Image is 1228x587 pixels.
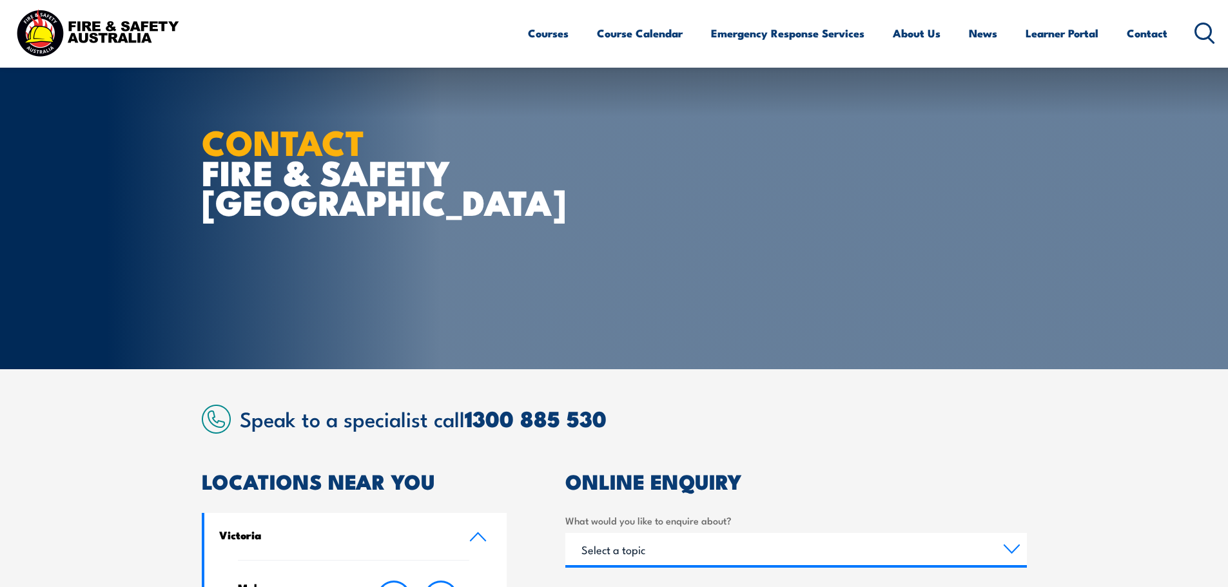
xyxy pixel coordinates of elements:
h2: LOCATIONS NEAR YOU [202,472,507,490]
a: Learner Portal [1026,16,1098,50]
h2: Speak to a specialist call [240,407,1027,430]
a: Courses [528,16,569,50]
strong: CONTACT [202,114,365,168]
h2: ONLINE ENQUIRY [565,472,1027,490]
a: About Us [893,16,940,50]
a: Course Calendar [597,16,683,50]
label: What would you like to enquire about? [565,513,1027,528]
a: News [969,16,997,50]
a: Emergency Response Services [711,16,864,50]
a: Victoria [204,513,507,560]
a: Contact [1127,16,1167,50]
h4: Victoria [219,528,450,542]
h1: FIRE & SAFETY [GEOGRAPHIC_DATA] [202,126,520,217]
a: 1300 885 530 [465,401,607,435]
